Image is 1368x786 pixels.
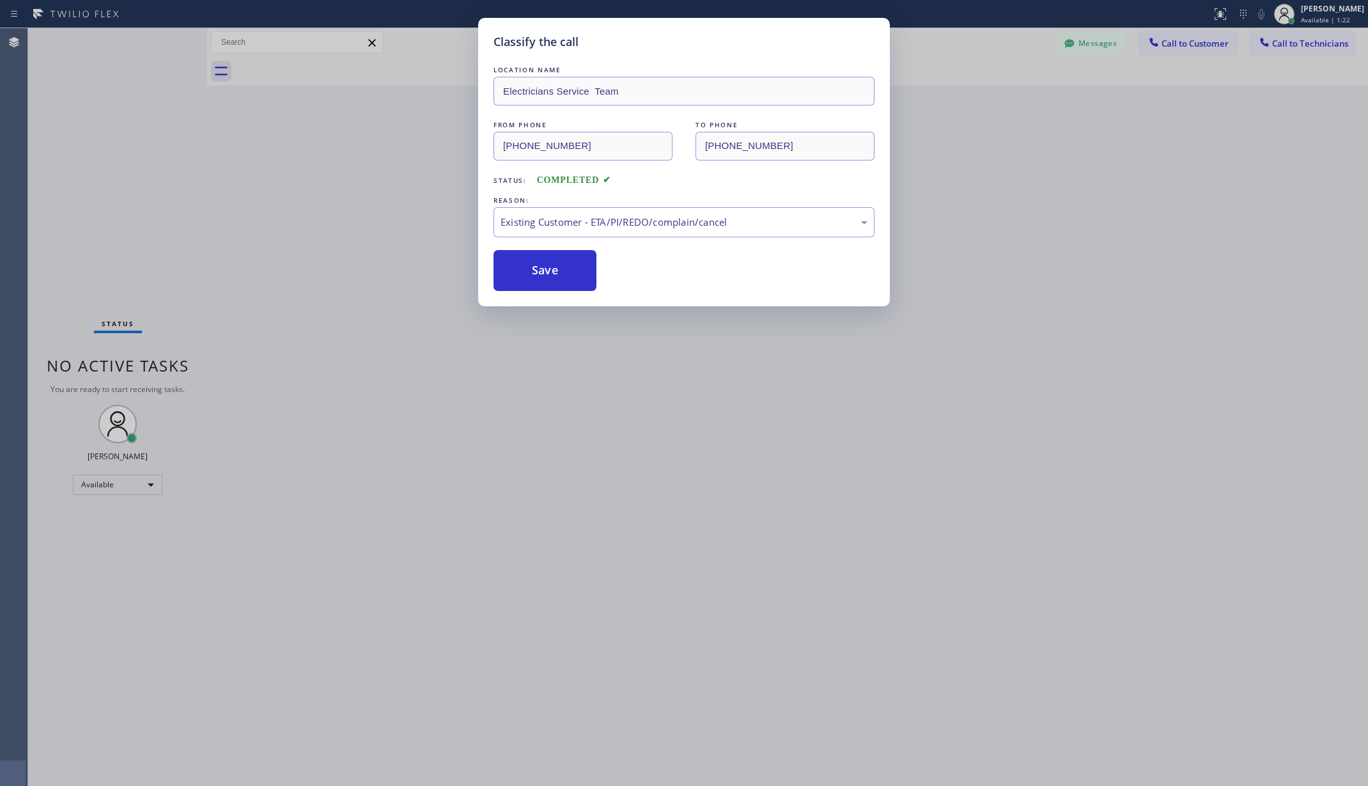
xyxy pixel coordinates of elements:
button: Save [494,250,596,291]
span: COMPLETED [537,175,611,185]
div: REASON: [494,194,874,207]
h5: Classify the call [494,33,579,51]
input: To phone [696,132,874,161]
div: LOCATION NAME [494,63,874,77]
div: FROM PHONE [494,118,672,132]
span: Status: [494,176,527,185]
div: TO PHONE [696,118,874,132]
input: From phone [494,132,672,161]
div: Existing Customer - ETA/PI/REDO/complain/cancel [501,215,867,230]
